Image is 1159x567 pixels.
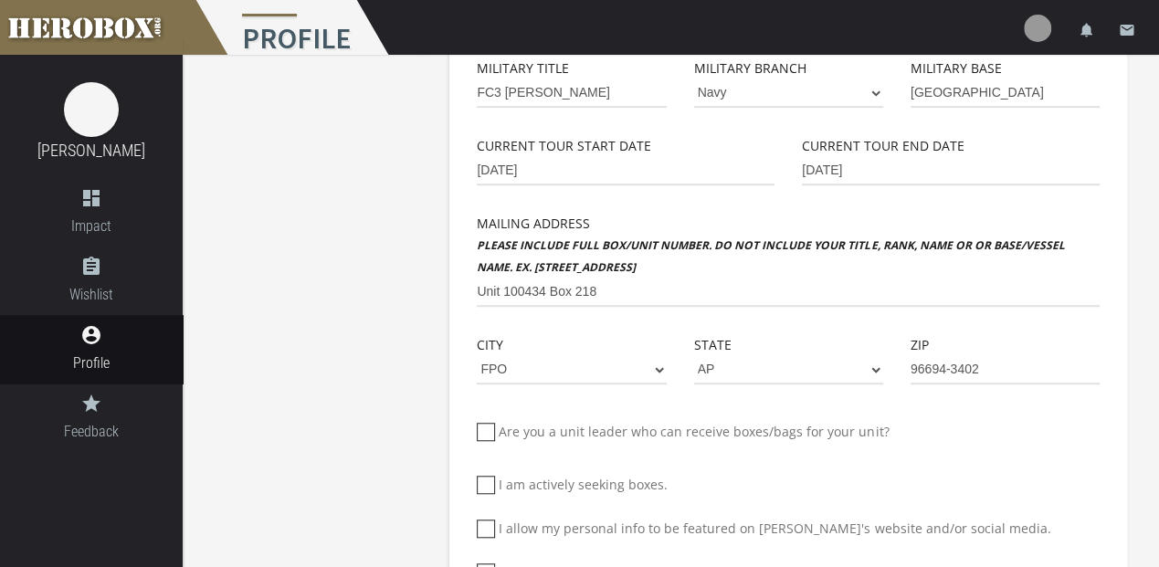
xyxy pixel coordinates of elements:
input: MM-DD-YYYY [802,156,1100,185]
label: I allow my personal info to be featured on [PERSON_NAME]'s website and/or social media. [477,518,1050,539]
label: Current Tour Start Date [477,135,651,156]
label: Military Base [911,58,1002,79]
i: email [1119,22,1135,38]
label: State [694,334,732,355]
label: Are you a unit leader who can receive boxes/bags for your unit? [477,421,889,442]
img: user-image [1024,15,1051,42]
label: I am actively seeking boxes. [477,474,668,495]
a: [PERSON_NAME] [37,141,145,160]
b: Please include full box/unit number. Do not include your title, rank, name or or base/vessel name... [477,237,1064,275]
label: Mailing Address [477,213,1100,278]
label: Military Title [477,58,569,79]
label: Military Branch [694,58,806,79]
img: image [64,82,119,137]
label: Current Tour End Date [802,135,964,156]
i: notifications [1079,22,1095,38]
label: Zip [911,334,929,355]
input: MM-DD-YYYY [477,156,774,185]
i: account_circle [80,324,102,346]
label: City [477,334,503,355]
